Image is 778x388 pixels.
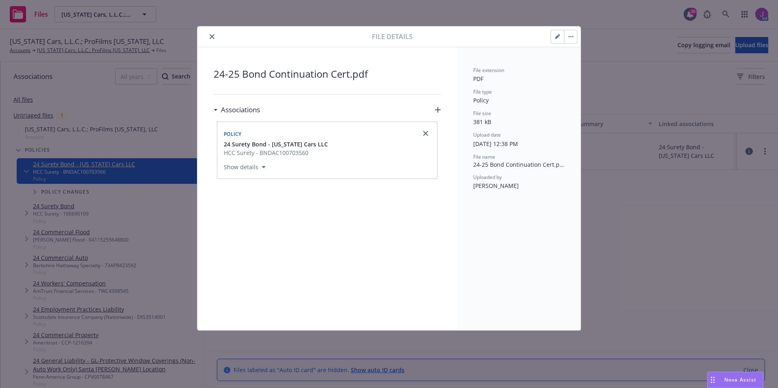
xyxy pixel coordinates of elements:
span: Upload date [473,131,501,138]
span: File details [372,32,413,41]
button: 24 Surety Bond - [US_STATE] Cars LLC [224,140,328,148]
span: File name [473,153,495,160]
a: close [421,129,431,138]
span: 24-25 Bond Continuation Cert.pdf [473,160,564,169]
button: Show details [221,162,269,172]
span: Nova Assist [724,376,756,383]
div: Associations [214,105,260,115]
span: PDF [473,75,483,83]
span: Policy [224,131,242,137]
span: File size [473,110,491,117]
button: Nova Assist [707,372,763,388]
span: 24-25 Bond Continuation Cert.pdf [214,67,441,81]
div: Drag to move [708,372,718,388]
span: File extension [473,67,504,74]
span: 381 kB [473,118,491,126]
span: [DATE] 12:38 PM [473,140,518,148]
span: [PERSON_NAME] [473,182,519,190]
span: HCC Surety - BNDAC100703560 [224,148,328,157]
h3: Associations [221,105,260,115]
span: File type [473,88,492,95]
button: close [207,32,217,41]
span: Policy [473,96,489,104]
span: Uploaded by [473,174,502,181]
